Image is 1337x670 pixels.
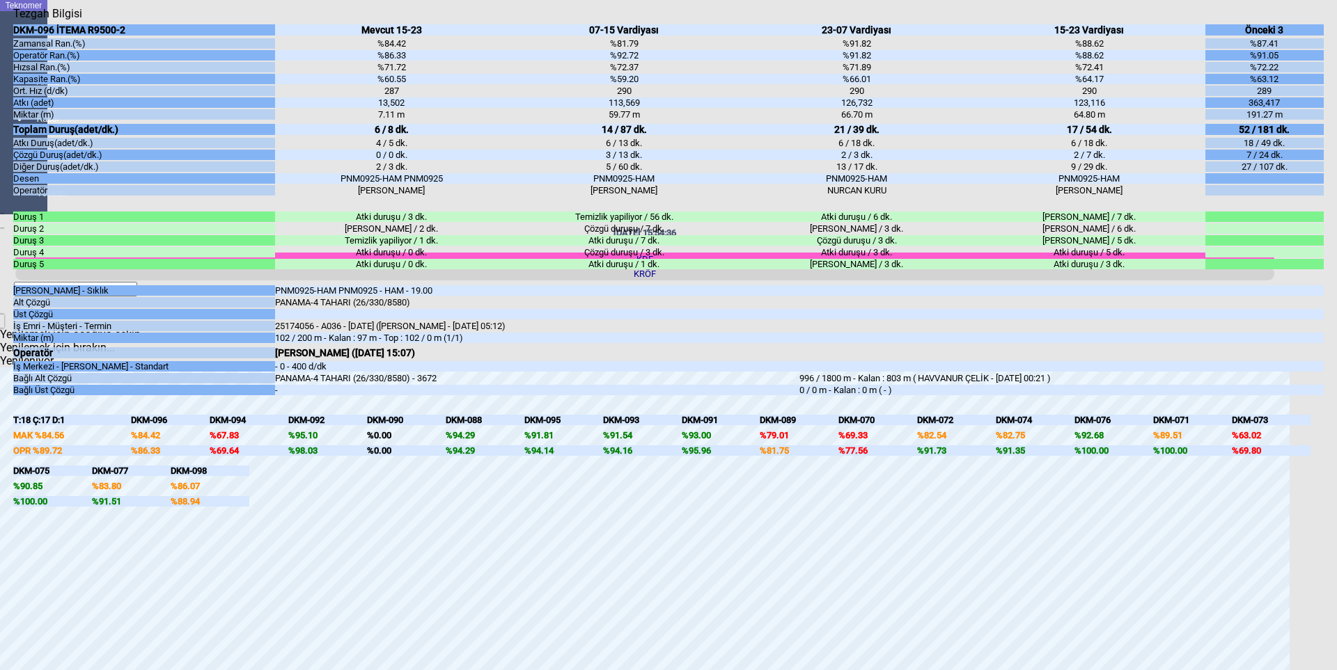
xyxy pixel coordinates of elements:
div: %83.80 [92,481,171,491]
div: 287 [275,86,508,96]
div: 996 / 1800 m - Kalan : 803 m ( HAVVANUR ÇELİK - [DATE] 00:21 ) [799,373,1324,383]
div: %94.29 [446,445,524,456]
div: - 0 - 400 d/dk [275,361,799,372]
div: Atkı Duruş(adet/dk.) [13,138,275,148]
div: Atki duruşu / 3 dk. [275,212,508,222]
div: DKM-076 [1074,415,1153,425]
div: %84.42 [275,38,508,49]
div: 102 / 200 m - Kalan : 97 m - Top : 102 / 0 m (1/1) [275,333,799,343]
div: Operatör Ran.(%) [13,50,275,61]
div: 290 [740,86,973,96]
div: 6 / 18 dk. [973,138,1205,148]
div: [PERSON_NAME] / 2 dk. [275,223,508,234]
div: Atki duruşu / 1 dk. [508,259,740,269]
div: DKM-096 İTEMA R9500-2 [13,24,275,35]
div: %69.80 [1232,445,1311,456]
div: %91.81 [524,430,603,440]
div: DKM-077 [92,465,171,476]
div: 7.11 m [275,109,508,120]
div: 6 / 8 dk. [275,124,508,135]
div: %88.94 [171,496,249,507]
div: %95.96 [682,445,760,456]
div: 4 / 5 dk. [275,138,508,148]
div: %92.68 [1074,430,1153,440]
div: %94.14 [524,445,603,456]
div: 7 / 24 dk. [1205,150,1323,160]
div: Atki duruşu / 0 dk. [275,247,508,257]
div: PNM0925-HAM [740,173,973,184]
div: %95.10 [288,430,367,440]
div: PNM0925-HAM [973,173,1205,184]
div: DKM-096 [131,415,210,425]
div: Üst Çözgü [13,309,275,319]
div: NURCAN KURU [740,185,973,196]
div: %91.73 [917,445,996,456]
div: Bağlı Alt Çözgü [13,373,275,383]
div: Çözgü Duruş(adet/dk.) [13,150,275,160]
div: %69.64 [210,445,288,456]
div: %91.05 [1205,50,1323,61]
div: OPR %89.72 [13,445,131,456]
div: Miktar (m) [13,109,275,120]
div: Atki duruşu / 5 dk. [973,247,1205,257]
div: 27 / 107 dk. [1205,161,1323,172]
div: %98.03 [288,445,367,456]
div: [PERSON_NAME] [508,185,740,196]
div: %86.07 [171,481,249,491]
div: DKM-092 [288,415,367,425]
div: 25174056 - A036 - [DATE] ([PERSON_NAME] - [DATE] 05:12) [275,321,799,331]
div: %92.72 [508,50,740,61]
div: %86.33 [275,50,508,61]
div: %72.41 [973,62,1205,72]
div: 13 / 17 dk. [740,161,973,172]
div: %93.00 [682,430,760,440]
div: %79.01 [760,430,838,440]
div: DKM-093 [603,415,682,425]
div: DKM-098 [171,465,249,476]
div: 13,502 [275,97,508,108]
div: Zamansal Ran.(%) [13,38,275,49]
div: Miktar (m) [13,333,275,343]
div: [PERSON_NAME] / 5 dk. [973,235,1205,246]
div: Alt Çözgü [13,297,275,308]
div: 5 / 60 dk. [508,161,740,172]
div: 15-23 Vardiyası [973,24,1205,35]
div: 21 / 39 dk. [740,124,973,135]
div: [PERSON_NAME] [973,185,1205,196]
div: Toplam Duruş(adet/dk.) [13,124,275,135]
div: %0.00 [367,445,446,456]
div: 2 / 3 dk. [740,150,973,160]
div: %0.00 [367,430,446,440]
div: DKM-094 [210,415,288,425]
div: %63.02 [1232,430,1311,440]
div: Atki duruşu / 3 dk. [740,247,973,257]
div: Bağlı Üst Çözgü [13,385,275,395]
div: Atki duruşu / 0 dk. [275,259,508,269]
div: %94.29 [446,430,524,440]
div: Çözgü duruşu / 3 dk. [508,247,740,257]
div: Tezgah Bilgisi [13,7,87,20]
div: %60.55 [275,74,508,84]
div: PNM0925-HAM PNM0925 [275,173,508,184]
div: 6 / 13 dk. [508,138,740,148]
div: %67.83 [210,430,288,440]
div: 290 [973,86,1205,96]
div: Duruş 4 [13,247,275,257]
div: Hızsal Ran.(%) [13,62,275,72]
div: 0 / 0 m - Kalan : 0 m ( - ) [799,385,1324,395]
div: Önceki 3 [1205,24,1323,35]
div: 191.27 m [1205,109,1323,120]
div: Temizlik yapiliyor / 1 dk. [275,235,508,246]
div: %89.51 [1153,430,1232,440]
div: DKM-089 [760,415,838,425]
div: T:18 Ç:17 D:1 [13,415,131,425]
div: Çözgü duruşu / 7 dk. [508,223,740,234]
div: Duruş 5 [13,259,275,269]
div: 18 / 49 dk. [1205,138,1323,148]
div: DKM-071 [1153,415,1232,425]
div: [PERSON_NAME] - Sıklık [13,285,275,296]
div: 123,116 [973,97,1205,108]
div: 0 / 0 dk. [275,150,508,160]
div: %66.01 [740,74,973,84]
div: Atki duruşu / 7 dk. [508,235,740,246]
